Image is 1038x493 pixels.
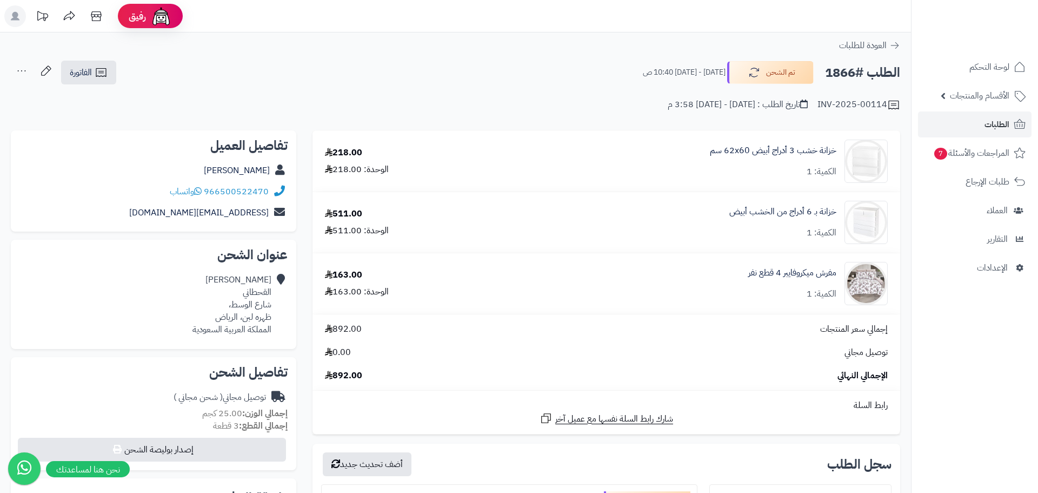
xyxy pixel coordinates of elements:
a: المراجعات والأسئلة7 [918,140,1032,166]
a: الفاتورة [61,61,116,84]
div: 511.00 [325,208,362,220]
div: [PERSON_NAME] القحطاني شارع الوسط، ظهره لبن، الرياض المملكة العربية السعودية [192,274,271,336]
a: خزانة بـ 6 أدراج من الخشب أبيض [729,206,836,218]
a: [EMAIL_ADDRESS][DOMAIN_NAME] [129,206,269,219]
h2: تفاصيل الشحن [19,366,288,379]
span: العودة للطلبات [839,39,887,52]
a: التقارير [918,226,1032,252]
a: لوحة التحكم [918,54,1032,80]
span: الفاتورة [70,66,92,79]
div: تاريخ الطلب : [DATE] - [DATE] 3:58 م [668,98,808,111]
span: توصيل مجاني [844,346,888,359]
div: الكمية: 1 [807,166,836,178]
span: طلبات الإرجاع [966,174,1009,189]
img: 1753612205-1-90x90.jpg [845,262,887,305]
span: الطلبات [984,117,1009,132]
a: العملاء [918,198,1032,224]
h2: الطلب #1866 [825,62,900,84]
span: الإعدادات [977,260,1008,275]
div: توصيل مجاني [174,391,266,404]
span: 0.00 [325,346,351,359]
button: إصدار بوليصة الشحن [18,438,286,462]
span: 892.00 [325,323,362,336]
span: ( شحن مجاني ) [174,391,223,404]
a: تحديثات المنصة [29,5,56,30]
span: الأقسام والمنتجات [950,88,1009,103]
button: أضف تحديث جديد [323,452,411,476]
span: العملاء [987,203,1008,218]
a: واتساب [170,185,202,198]
small: 25.00 كجم [202,407,288,420]
span: 892.00 [325,370,362,382]
a: شارك رابط السلة نفسها مع عميل آخر [540,412,673,425]
span: التقارير [987,232,1008,247]
a: مفرش ميكروفايبر 4 قطع نفر [748,267,836,279]
h2: تفاصيل العميل [19,139,288,152]
h3: سجل الطلب [827,458,891,471]
a: الطلبات [918,111,1032,137]
div: الكمية: 1 [807,227,836,239]
div: الكمية: 1 [807,288,836,300]
div: الوحدة: 218.00 [325,163,389,176]
span: المراجعات والأسئلة [933,146,1009,161]
div: INV-2025-00114 [817,98,900,111]
a: 966500522470 [204,185,269,198]
a: الإعدادات [918,255,1032,281]
strong: إجمالي القطع: [239,419,288,432]
a: خزانة خشب 3 أدراج أبيض ‎62x60 سم‏ [710,144,836,157]
div: الوحدة: 163.00 [325,286,389,298]
h2: عنوان الشحن [19,248,288,261]
span: إجمالي سعر المنتجات [820,323,888,336]
strong: إجمالي الوزن: [242,407,288,420]
span: الإجمالي النهائي [837,370,888,382]
a: طلبات الإرجاع [918,169,1032,195]
div: الوحدة: 511.00 [325,225,389,237]
a: العودة للطلبات [839,39,900,52]
span: لوحة التحكم [969,60,1009,75]
small: [DATE] - [DATE] 10:40 ص [643,67,726,78]
img: 1752409447-1726554486-%D9%81%D8%A7%D8%B2%D8%A71-1000x1000-90x90.jpg [845,201,887,244]
div: رابط السلة [317,399,896,412]
span: رفيق [129,10,146,23]
small: 3 قطعة [213,419,288,432]
img: 1752137136-1728889454-%D9%8A%D8%B3%D8%B4%D9%8A-1000x1000-90x90.jpg [845,140,887,183]
span: 7 [934,148,947,160]
span: شارك رابط السلة نفسها مع عميل آخر [555,413,673,425]
img: ai-face.png [150,5,172,27]
a: [PERSON_NAME] [204,164,270,177]
div: 218.00 [325,147,362,159]
div: 163.00 [325,269,362,281]
button: تم الشحن [727,61,814,84]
